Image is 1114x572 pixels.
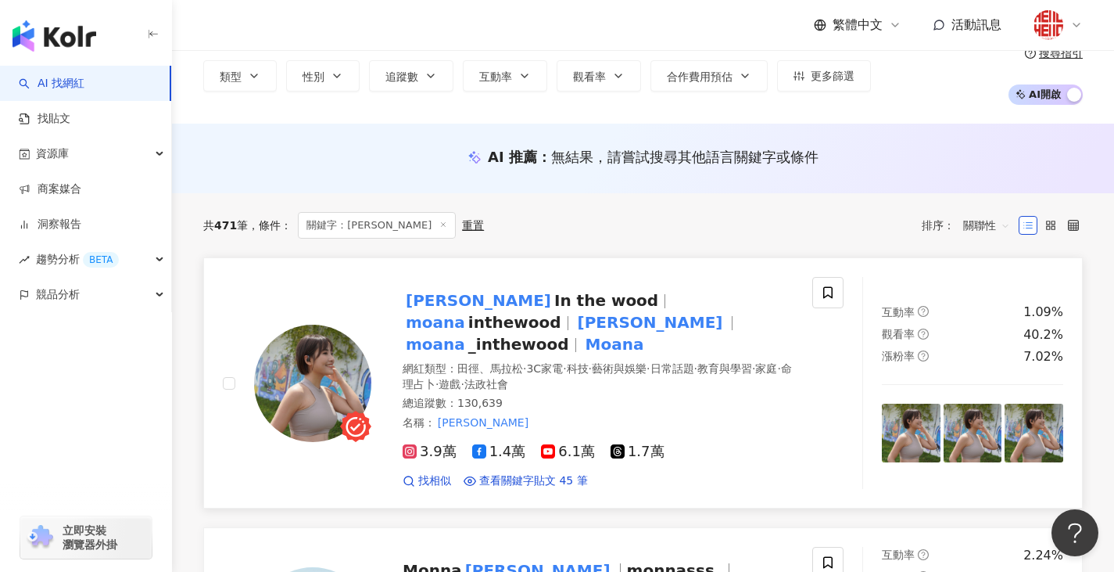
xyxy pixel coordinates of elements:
[833,16,883,34] span: 繁體中文
[464,473,588,489] a: 查看關鍵字貼文 45 筆
[755,362,777,375] span: 家庭
[13,20,96,52] img: logo
[563,362,566,375] span: ·
[944,404,1002,462] img: post-image
[220,70,242,83] span: 類型
[541,444,595,460] span: 6.1萬
[554,291,658,310] span: In the wood
[694,362,697,375] span: ·
[403,414,531,431] span: 名稱 ：
[463,60,547,92] button: 互動率
[468,335,569,354] span: _inthewood
[882,549,915,561] span: 互動率
[36,277,80,312] span: 競品分析
[369,60,453,92] button: 追蹤數
[811,70,854,82] span: 更多篩選
[611,444,664,460] span: 1.7萬
[19,254,30,265] span: rise
[36,136,69,171] span: 資源庫
[922,213,1019,238] div: 排序：
[63,523,117,552] span: 立即安裝 瀏覽器外掛
[20,516,152,559] a: chrome extension立即安裝 瀏覽器外掛
[1023,547,1063,564] div: 2.24%
[472,444,526,460] span: 1.4萬
[752,362,755,375] span: ·
[1051,509,1098,556] iframe: Help Scout Beacon - Open
[526,362,563,375] span: 3C家電
[403,444,457,460] span: 3.9萬
[19,76,84,92] a: searchAI 找網紅
[582,332,647,357] mark: Moana
[567,362,589,375] span: 科技
[573,70,606,83] span: 觀看率
[951,17,1001,32] span: 活動訊息
[248,219,292,232] span: 條件 ：
[254,325,371,442] img: KOL Avatar
[203,219,248,232] div: 共 筆
[203,60,277,92] button: 類型
[667,70,733,83] span: 合作費用預估
[298,212,456,239] span: 關鍵字：[PERSON_NAME]
[1039,47,1083,59] div: 搜尋指引
[882,350,915,362] span: 漲粉率
[479,70,512,83] span: 互動率
[589,362,592,375] span: ·
[403,310,468,335] mark: moana
[479,473,588,489] span: 查看關鍵字貼文 45 筆
[1025,48,1036,59] span: question-circle
[650,60,768,92] button: 合作費用預估
[650,362,694,375] span: 日常話題
[303,70,324,83] span: 性別
[83,252,119,268] div: BETA
[286,60,360,92] button: 性別
[557,60,641,92] button: 觀看率
[918,351,929,362] span: question-circle
[403,288,554,313] mark: [PERSON_NAME]
[439,378,460,390] span: 遊戲
[592,362,647,375] span: 藝術與娛樂
[36,242,119,277] span: 趨勢分析
[963,213,1010,238] span: 關聯性
[777,60,871,92] button: 更多篩選
[462,219,484,232] div: 重置
[435,378,439,390] span: ·
[464,378,508,390] span: 法政社會
[403,473,451,489] a: 找相似
[1023,304,1063,321] div: 1.09%
[523,362,526,375] span: ·
[882,404,940,462] img: post-image
[1005,404,1063,462] img: post-image
[697,362,752,375] span: 教育與學習
[1033,10,1063,40] img: %E5%A5%BD%E4%BA%8Blogo20180824.png
[403,332,468,357] mark: moana
[551,149,818,165] span: 無結果，請嘗試搜尋其他語言關鍵字或條件
[403,396,793,412] div: 總追蹤數 ： 130,639
[19,182,81,197] a: 商案媒合
[1023,326,1063,344] div: 40.2%
[918,306,929,317] span: question-circle
[575,310,726,335] mark: [PERSON_NAME]
[488,147,818,167] div: AI 推薦 ：
[882,328,915,340] span: 觀看率
[403,362,793,392] div: 網紅類型 ：
[19,217,81,232] a: 洞察報告
[418,473,451,489] span: 找相似
[918,329,929,340] span: question-circle
[435,414,531,431] mark: [PERSON_NAME]
[403,362,792,390] span: 命理占卜
[647,362,650,375] span: ·
[777,362,780,375] span: ·
[882,306,915,318] span: 互動率
[1023,348,1063,365] div: 7.02%
[457,362,523,375] span: 田徑、馬拉松
[918,549,929,560] span: question-circle
[460,378,464,390] span: ·
[214,219,237,232] span: 471
[19,111,70,127] a: 找貼文
[468,313,561,332] span: inthewood
[25,525,56,550] img: chrome extension
[203,257,1083,508] a: KOL Avatar[PERSON_NAME]In the woodmoanainthewood[PERSON_NAME]moana_inthewoodMoana網紅類型：田徑、馬拉松·3C家電...
[385,70,418,83] span: 追蹤數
